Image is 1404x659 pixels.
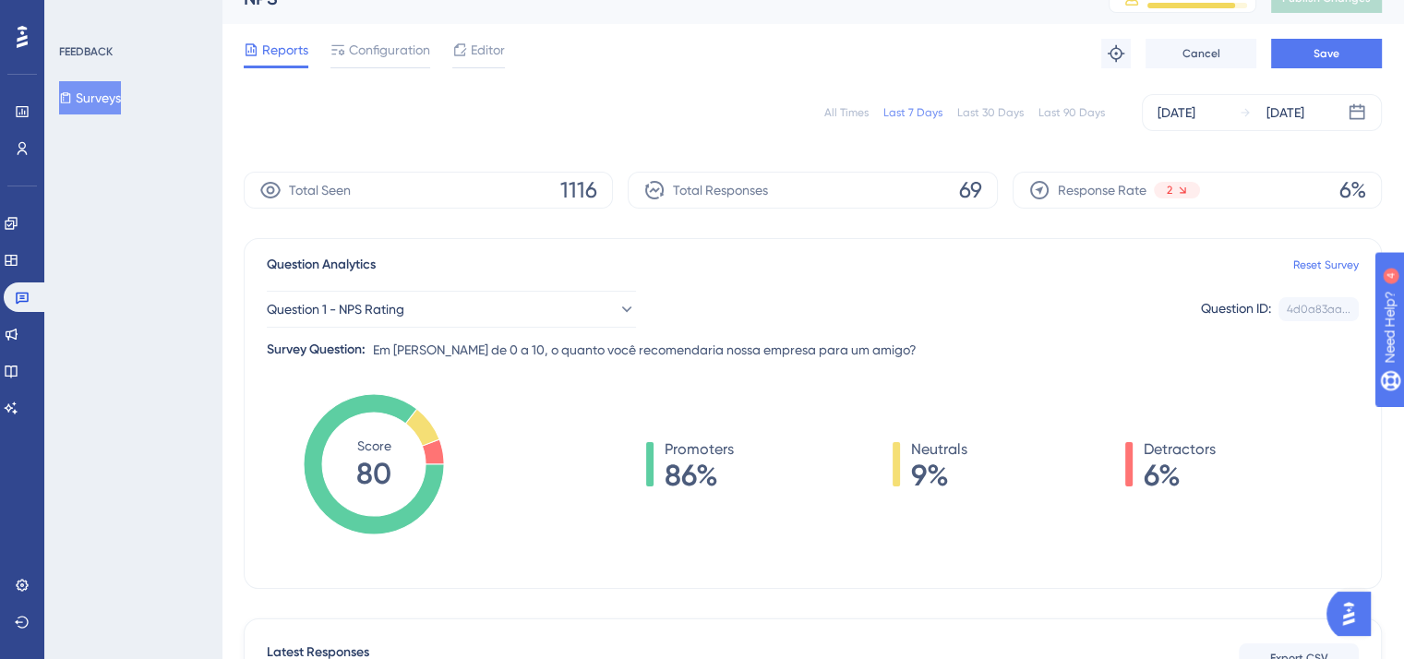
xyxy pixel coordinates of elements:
[1038,105,1105,120] div: Last 90 Days
[357,438,391,453] tspan: Score
[560,175,597,205] span: 1116
[1339,175,1366,205] span: 6%
[262,39,308,61] span: Reports
[1167,183,1172,198] span: 2
[373,339,917,361] span: Em [PERSON_NAME] de 0 a 10, o quanto você recomendaria nossa empresa para um amigo?
[1326,586,1382,641] iframe: UserGuiding AI Assistant Launcher
[1158,102,1195,124] div: [DATE]
[959,175,982,205] span: 69
[1287,302,1350,317] div: 4d0a83aa...
[267,339,366,361] div: Survey Question:
[267,291,636,328] button: Question 1 - NPS Rating
[665,461,734,490] span: 86%
[1266,102,1304,124] div: [DATE]
[43,5,115,27] span: Need Help?
[1144,438,1216,461] span: Detractors
[883,105,942,120] div: Last 7 Days
[471,39,505,61] span: Editor
[911,438,967,461] span: Neutrals
[349,39,430,61] span: Configuration
[267,298,404,320] span: Question 1 - NPS Rating
[1182,46,1220,61] span: Cancel
[957,105,1024,120] div: Last 30 Days
[1146,39,1256,68] button: Cancel
[267,254,376,276] span: Question Analytics
[128,9,134,24] div: 4
[356,456,391,491] tspan: 80
[59,81,121,114] button: Surveys
[1293,258,1359,272] a: Reset Survey
[1271,39,1382,68] button: Save
[824,105,869,120] div: All Times
[1144,461,1216,490] span: 6%
[673,179,768,201] span: Total Responses
[1314,46,1339,61] span: Save
[665,438,734,461] span: Promoters
[1058,179,1146,201] span: Response Rate
[911,461,967,490] span: 9%
[289,179,351,201] span: Total Seen
[1201,297,1271,321] div: Question ID:
[59,44,113,59] div: FEEDBACK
